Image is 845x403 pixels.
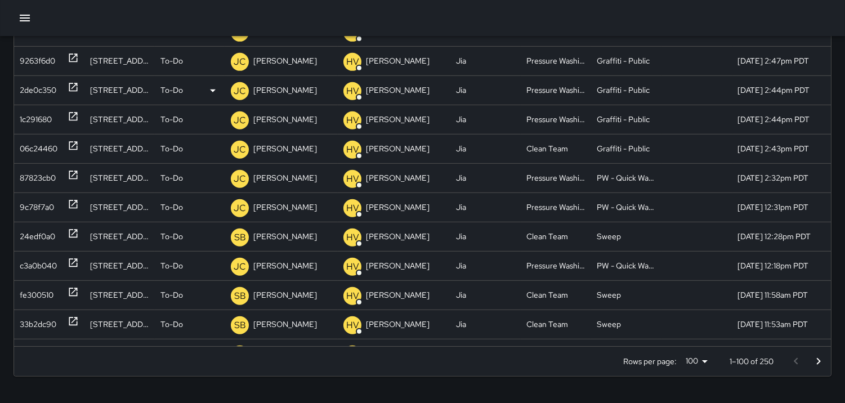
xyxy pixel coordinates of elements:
div: Pressure Washing [521,192,591,222]
p: JC [234,84,246,98]
p: To-Do [160,76,183,105]
div: Clean Team [521,134,591,163]
div: 9/27/2025, 2:44pm PDT [732,75,831,105]
p: HV [346,114,359,127]
div: 9/27/2025, 11:58am PDT [732,280,831,310]
div: fe300510 [20,281,53,310]
div: 9/27/2025, 2:47pm PDT [732,46,831,75]
p: To-Do [160,47,183,75]
div: 2de0c350 [20,76,56,105]
p: To-Do [160,164,183,192]
p: [PERSON_NAME] [253,252,317,280]
p: To-Do [160,105,183,134]
div: 100 [681,353,712,369]
div: 33b2dc90 [20,310,56,339]
p: JC [234,55,246,69]
p: JC [234,143,246,156]
button: Go to next page [807,350,830,373]
div: Sweep [591,222,661,251]
p: [PERSON_NAME] [253,222,317,251]
div: Pressure Washing [521,46,591,75]
p: [PERSON_NAME] [253,47,317,75]
div: 108 9th Street [84,222,155,251]
div: 9/27/2025, 11:53am PDT [732,310,831,339]
p: [PERSON_NAME] [366,164,430,192]
p: [PERSON_NAME] [253,76,317,105]
div: 101 6th Street [84,46,155,75]
p: [PERSON_NAME] [253,339,317,368]
div: PW - Quick Wash [591,163,661,192]
p: [PERSON_NAME] [366,281,430,310]
div: 1c291680 [20,105,52,134]
p: [PERSON_NAME] [253,310,317,339]
p: JC [234,201,246,215]
p: [PERSON_NAME] [253,164,317,192]
p: To-Do [160,310,183,339]
p: HV [346,260,359,274]
div: Graffiti - Public [591,75,661,105]
div: Sweep [591,280,661,310]
p: [PERSON_NAME] [366,222,430,251]
p: HV [346,319,359,332]
div: Graffiti - Public [591,134,661,163]
p: To-Do [160,135,183,163]
p: [PERSON_NAME] [253,135,317,163]
div: Jia [450,46,521,75]
div: 701 Minna Street [84,192,155,222]
div: Graffiti - Public [591,105,661,134]
div: 460 Natoma Street [84,75,155,105]
p: SB [234,231,246,244]
div: Jia [450,310,521,339]
p: To-Do [160,222,183,251]
div: 1513 Mission Street [84,251,155,280]
div: Pressure Washing [521,163,591,192]
p: HV [346,201,359,215]
p: HV [346,143,359,156]
div: Jia [450,222,521,251]
p: To-Do [160,339,183,368]
div: 43 11th Street [84,280,155,310]
p: To-Do [160,252,183,280]
p: [PERSON_NAME] [366,105,430,134]
div: 9/27/2025, 2:43pm PDT [732,134,831,163]
p: SB [234,319,246,332]
p: [PERSON_NAME] [366,193,430,222]
p: JC [234,172,246,186]
div: Graffiti - Public [591,339,661,368]
div: Sweep [591,310,661,339]
p: [PERSON_NAME] [366,339,430,368]
p: [PERSON_NAME] [366,252,430,280]
div: PW - Quick Wash [591,192,661,222]
p: JC [234,260,246,274]
div: Jia [450,192,521,222]
div: 454 Natoma Street [84,134,155,163]
p: [PERSON_NAME] [366,135,430,163]
div: 87823cb0 [20,164,56,192]
p: 1–100 of 250 [730,356,774,367]
p: [PERSON_NAME] [253,193,317,222]
p: SB [234,289,246,303]
div: 9/27/2025, 12:18pm PDT [732,251,831,280]
div: 9/27/2025, 12:28pm PDT [732,222,831,251]
div: 24edf0a0 [20,222,55,251]
div: 508 Natoma Street [84,163,155,192]
p: JC [234,114,246,127]
div: 9/27/2025, 12:31pm PDT [732,192,831,222]
p: HV [346,289,359,303]
div: Jia [450,75,521,105]
p: [PERSON_NAME] [366,76,430,105]
div: Pressure Washing [521,339,591,368]
div: 9c78f7a0 [20,193,54,222]
div: Jia [450,105,521,134]
p: HV [346,172,359,186]
p: [PERSON_NAME] [253,105,317,134]
div: 9/27/2025, 11:31am PDT [732,339,831,368]
div: Clean Team [521,222,591,251]
p: To-Do [160,193,183,222]
div: 311 [450,339,521,368]
div: 9263f6d0 [20,47,55,75]
div: 9/27/2025, 2:32pm PDT [732,163,831,192]
p: Rows per page: [623,356,677,367]
div: Jia [450,280,521,310]
div: 460 Natoma Street [84,105,155,134]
